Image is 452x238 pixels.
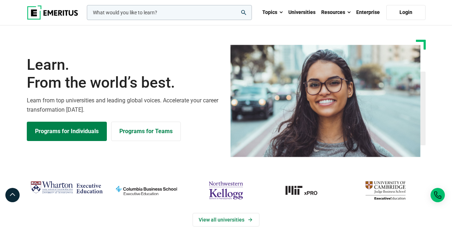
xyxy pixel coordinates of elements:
img: columbia-business-school [110,179,183,202]
img: MIT xPRO [269,179,342,202]
img: cambridge-judge-business-school [349,179,422,202]
a: Login [386,5,426,20]
a: Explore for Business [111,122,181,141]
p: Learn from top universities and leading global voices. Accelerate your career transformation [DATE]. [27,96,222,114]
a: View Universities [193,213,259,227]
input: woocommerce-product-search-field-0 [87,5,252,20]
a: MIT-xPRO [269,179,342,202]
img: Learn from the world's best [230,45,421,157]
img: northwestern-kellogg [190,179,262,202]
span: From the world’s best. [27,74,222,92]
h1: Learn. [27,56,222,92]
img: Wharton Executive Education [30,179,103,196]
a: Explore Programs [27,122,107,141]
